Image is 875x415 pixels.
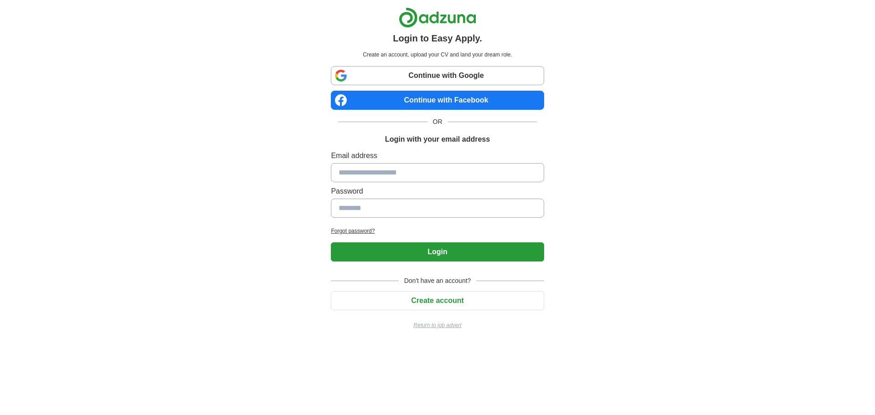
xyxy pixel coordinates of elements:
[399,7,476,28] img: Adzuna logo
[393,31,482,45] h1: Login to Easy Apply.
[385,134,490,145] h1: Login with your email address
[331,91,544,110] a: Continue with Facebook
[399,276,477,286] span: Don't have an account?
[333,51,542,59] p: Create an account, upload your CV and land your dream role.
[331,227,544,235] a: Forgot password?
[331,321,544,329] a: Return to job advert
[331,297,544,304] a: Create account
[331,66,544,85] a: Continue with Google
[331,150,544,161] label: Email address
[331,242,544,261] button: Login
[331,186,544,197] label: Password
[427,117,448,127] span: OR
[331,291,544,310] button: Create account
